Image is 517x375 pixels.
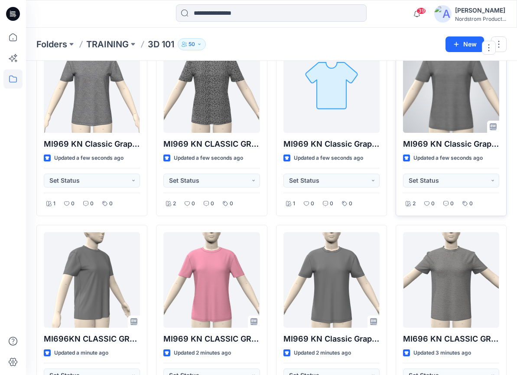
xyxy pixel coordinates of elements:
p: Updated 3 minutes ago [413,349,471,358]
p: Updated a few seconds ago [294,154,363,163]
p: MI969 KN Classic Graphic Tee LJ [283,333,380,345]
p: 2 [173,199,176,208]
a: TRAINING [86,38,129,50]
span: 39 [416,7,426,14]
p: 3D 101 [148,38,174,50]
p: Updated a minute ago [54,349,108,358]
a: MI969 KN CLASSIC GRAPHIC TEE RV [163,37,260,133]
p: Updated a few seconds ago [174,154,243,163]
p: 0 [469,199,473,208]
p: 0 [230,199,233,208]
p: Updated 2 minutes ago [294,349,351,358]
p: MI969 KN Classic Graphic Tee IH [403,138,499,150]
p: 2 [413,199,416,208]
a: MI696KN CLASSIC GRAPHIC TEE - KW [44,232,140,328]
p: Updated 2 minutes ago [174,349,231,358]
a: MI969 KN Classic Graphic Tee MK [283,37,380,133]
p: 0 [349,199,352,208]
p: 0 [311,199,314,208]
p: MI969 KN Classic Graphic Tee MK [283,138,380,150]
p: 50 [189,39,195,49]
a: MI969 KN Classic Graphic Tee [44,37,140,133]
p: 0 [450,199,454,208]
p: MI969 KN CLASSIC GRAPHIC TEE RV [163,138,260,150]
div: Nordstrom Product... [455,16,506,22]
img: avatar [434,5,452,23]
a: MI969 KN Classic Graphic Tee IH [403,37,499,133]
p: Updated a few seconds ago [413,154,483,163]
a: MI969 KN Classic Graphic Tee LJ [283,232,380,328]
p: Updated a few seconds ago [54,154,124,163]
p: 1 [53,199,55,208]
p: MI696KN CLASSIC GRAPHIC TEE - KW [44,333,140,345]
p: 0 [330,199,333,208]
p: 0 [211,199,214,208]
p: MI969 KN Classic Graphic Tee [44,138,140,150]
p: 0 [71,199,75,208]
p: MI696 KN CLASSIC GRAPHIC TEE LH [403,333,499,345]
p: 1 [293,199,295,208]
button: 50 [178,38,206,50]
a: MI696 KN CLASSIC GRAPHIC TEE LH [403,232,499,328]
p: MI969 KN CLASSIC GRAPHIC TEE RL [163,333,260,345]
p: 0 [431,199,435,208]
p: 0 [192,199,195,208]
p: 0 [109,199,113,208]
a: MI969 KN CLASSIC GRAPHIC TEE RL [163,232,260,328]
button: New [445,36,484,52]
p: 0 [90,199,94,208]
div: [PERSON_NAME] [455,5,506,16]
a: Folders [36,38,67,50]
